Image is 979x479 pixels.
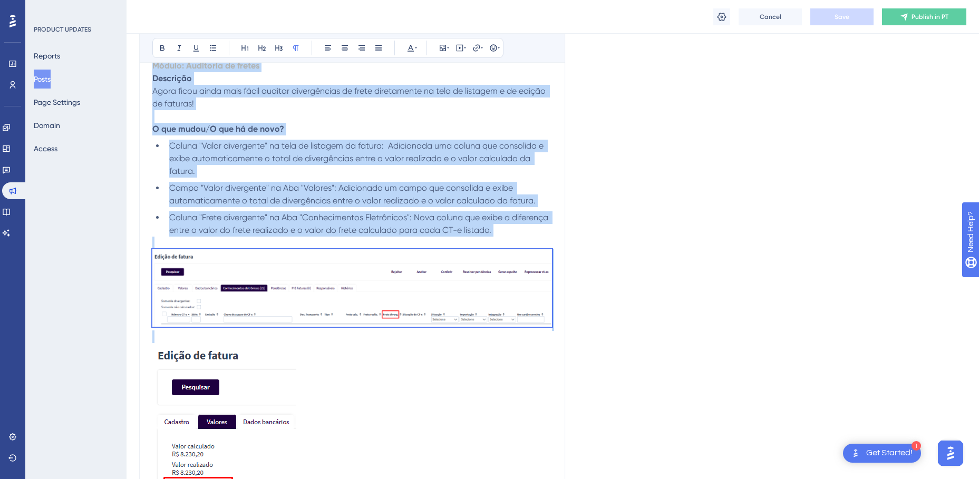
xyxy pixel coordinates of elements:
span: Coluna "Valor divergente" na tela de listagem da fatura: Adicionada uma coluna que consolida e ex... [169,141,546,176]
strong: O que mudou/O que há de novo? [152,124,284,134]
span: Agora ficou ainda mais fácil auditar divergências de frete diretamente na tela de listagem e de e... [152,86,548,109]
button: Domain [34,116,60,135]
strong: Descrição [152,73,192,83]
button: Access [34,139,57,158]
span: Need Help? [25,3,66,15]
iframe: UserGuiding AI Assistant Launcher [935,437,966,469]
div: 1 [912,441,921,451]
strong: Módulo: Auditoria de fretes [152,61,259,71]
span: Cancel [760,13,781,21]
img: launcher-image-alternative-text [849,447,862,460]
button: Page Settings [34,93,80,112]
button: Posts [34,70,51,89]
span: Coluna "Frete divergente" na Aba "Conhecimentos Eletrônicos": Nova coluna que exibe a diferença e... [169,212,550,235]
button: Publish in PT [882,8,966,25]
span: Campo "Valor divergente" na Aba "Valores": [169,183,336,193]
button: Save [810,8,874,25]
span: Publish in PT [912,13,948,21]
button: Reports [34,46,60,65]
span: Adicionado um campo que consolida e exibe automaticamente o total de divergências entre o valor r... [169,183,536,206]
div: PRODUCT UPDATES [34,25,91,34]
div: Get Started! [866,447,913,459]
div: Open Get Started! checklist, remaining modules: 1 [843,444,921,463]
button: Cancel [739,8,802,25]
span: Save [835,13,849,21]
